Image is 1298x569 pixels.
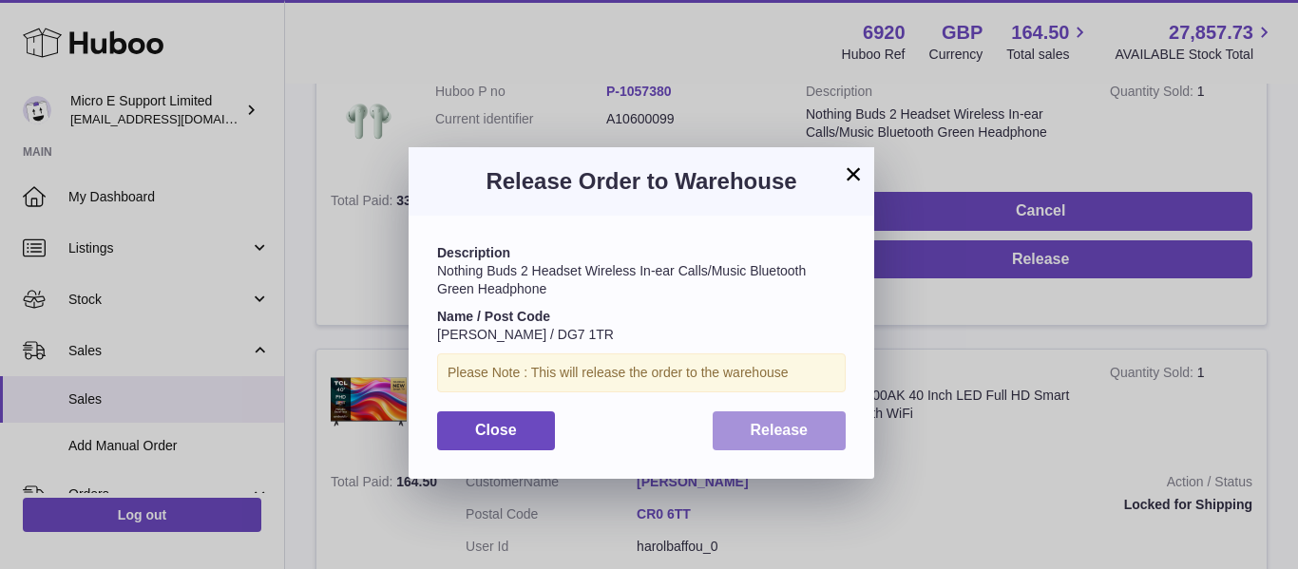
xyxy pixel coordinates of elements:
[437,411,555,450] button: Close
[713,411,847,450] button: Release
[437,245,510,260] strong: Description
[437,353,846,392] div: Please Note : This will release the order to the warehouse
[437,166,846,197] h3: Release Order to Warehouse
[751,422,809,438] span: Release
[842,162,865,185] button: ×
[437,327,614,342] span: [PERSON_NAME] / DG7 1TR
[437,263,806,296] span: Nothing Buds 2 Headset Wireless In-ear Calls/Music Bluetooth Green Headphone
[475,422,517,438] span: Close
[437,309,550,324] strong: Name / Post Code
